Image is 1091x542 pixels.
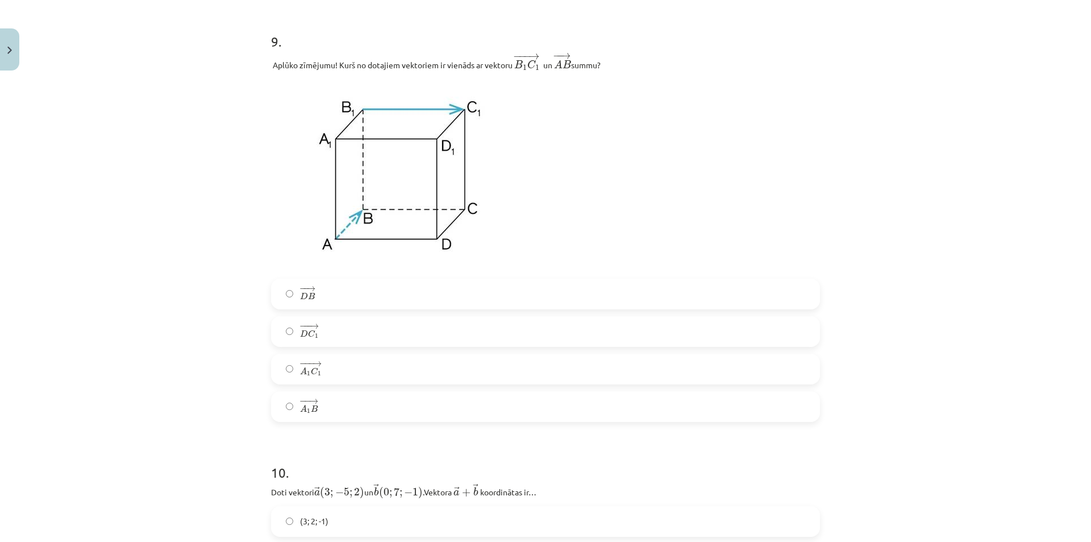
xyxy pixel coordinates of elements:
[462,489,470,497] span: +
[271,52,820,72] p: Aplūko zīmējumu! Kurš no dotajiem vektoriem ir vienāds ar vektoru ﻿ ​​﻿ un ﻿ summu?
[303,324,309,329] span: −−
[399,490,402,498] span: ;
[473,484,478,492] span: →
[518,53,527,60] span: −−
[299,361,307,366] span: −
[374,487,378,496] span: b
[300,367,307,375] span: A
[314,486,320,494] span: →
[523,65,527,71] span: 1
[299,399,307,404] span: −
[300,515,328,527] span: (3; 2; -1)
[535,65,539,71] span: 1
[304,361,312,366] span: −−
[303,286,305,291] span: −
[513,53,522,60] span: −
[413,488,418,496] span: 1
[300,292,308,300] span: D
[315,334,318,339] span: 1
[453,490,459,496] span: a
[306,286,315,291] span: →
[304,399,309,404] span: −
[454,486,460,494] span: →
[7,47,12,54] img: icon-close-lesson-0947bae3869378f0d4975bcd49f059093ad1ed9edebbc8119c70593378902aed.svg
[271,483,820,499] p: Doti vektori un ﻿.Vektora ﻿ koordinātas ir…
[473,487,478,496] span: b
[349,490,352,498] span: ;
[514,60,523,68] span: B
[379,487,384,499] span: (
[311,405,318,412] span: B
[335,489,344,497] span: −
[311,367,318,375] span: C
[528,53,540,60] span: →
[271,445,820,480] h1: 10 .
[324,488,330,496] span: 3
[310,324,319,329] span: →
[307,409,310,414] span: 1
[418,487,423,499] span: )
[309,399,318,404] span: →
[299,324,307,329] span: −
[318,371,321,376] span: 1
[360,487,364,499] span: )
[300,330,308,337] span: D
[320,487,324,499] span: (
[286,518,293,525] input: (3; 2; -1)
[308,330,315,337] span: C
[404,489,413,497] span: −
[307,371,310,376] span: 1
[354,488,360,496] span: 2
[330,490,333,498] span: ;
[314,490,320,496] span: a
[300,405,307,412] span: A
[553,53,561,59] span: −
[299,286,307,291] span: −
[394,487,399,496] span: 7
[344,488,349,496] span: 5
[384,488,389,496] span: 0
[373,484,379,492] span: →
[556,53,557,59] span: −
[554,60,563,68] span: A
[527,60,536,69] span: C
[560,53,571,59] span: →
[308,292,315,300] span: B
[271,14,820,49] h1: 9 .
[313,361,322,366] span: →
[389,490,392,498] span: ;
[563,60,571,68] span: B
